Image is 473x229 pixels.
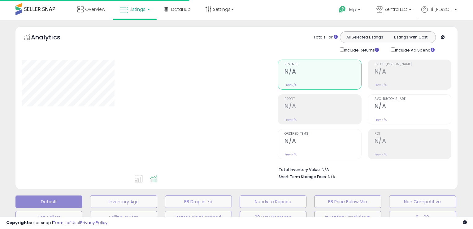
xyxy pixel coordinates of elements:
a: Privacy Policy [80,220,107,226]
span: Revenue [284,63,361,66]
span: Listings [129,6,145,12]
h2: N/A [284,103,361,111]
div: Include Returns [335,46,386,53]
button: BB Price Below Min [314,195,381,208]
span: ROI [375,132,451,136]
button: BB Drop in 7d [165,195,232,208]
strong: Copyright [6,220,29,226]
h2: N/A [284,137,361,146]
b: Total Inventory Value: [279,167,321,172]
h2: N/A [375,103,451,111]
small: Prev: N/A [375,118,387,122]
small: Prev: N/A [284,83,297,87]
button: Selling @ Max [90,211,157,223]
li: N/A [279,165,447,173]
span: Help [348,7,356,12]
button: All Selected Listings [342,33,388,41]
button: Inventory Breakdown [314,211,381,223]
button: 30 Day Decrease [240,211,306,223]
small: Prev: N/A [284,153,297,156]
span: Hi [PERSON_NAME] [429,6,453,12]
span: Profit [284,97,361,101]
button: Non Competitive [389,195,456,208]
div: Include Ad Spend [386,46,445,53]
h5: Analytics [31,33,72,43]
button: Default [15,195,82,208]
h2: N/A [375,68,451,76]
button: Items Being Repriced [165,211,232,223]
span: Profit [PERSON_NAME] [375,63,451,66]
button: 0 - 90 [389,211,456,223]
button: Listings With Cost [388,33,434,41]
span: Ordered Items [284,132,361,136]
button: Top Sellers [15,211,82,223]
div: seller snap | | [6,220,107,226]
a: Hi [PERSON_NAME] [421,6,457,20]
a: Help [334,1,367,20]
div: Totals For [314,34,338,40]
small: Prev: N/A [375,83,387,87]
a: Terms of Use [53,220,79,226]
small: Prev: N/A [284,118,297,122]
span: Avg. Buybox Share [375,97,451,101]
span: Zentra LLC [384,6,407,12]
button: Needs to Reprice [240,195,306,208]
span: Overview [85,6,105,12]
button: Inventory Age [90,195,157,208]
span: DataHub [171,6,191,12]
h2: N/A [284,68,361,76]
span: N/A [328,174,335,180]
b: Short Term Storage Fees: [279,174,327,179]
small: Prev: N/A [375,153,387,156]
i: Get Help [338,6,346,13]
h2: N/A [375,137,451,146]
